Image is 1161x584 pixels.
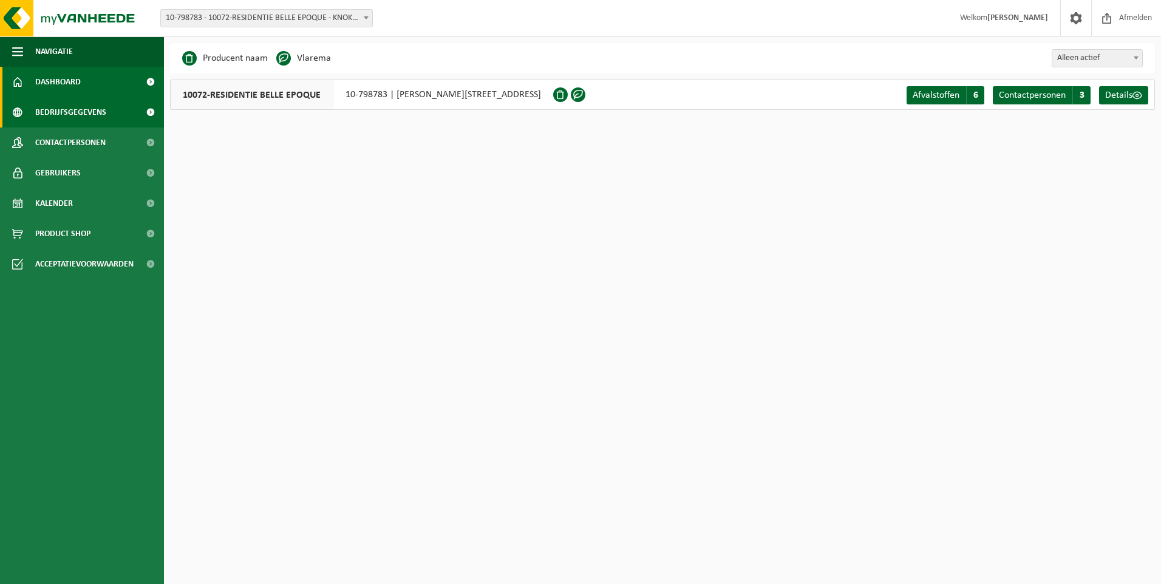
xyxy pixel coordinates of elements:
a: Details [1099,86,1148,104]
span: Bedrijfsgegevens [35,97,106,127]
span: Alleen actief [1052,49,1143,67]
span: 10-798783 - 10072-RESIDENTIE BELLE EPOQUE - KNOKKE [160,9,373,27]
a: Afvalstoffen 6 [907,86,984,104]
strong: [PERSON_NAME] [987,13,1048,22]
li: Producent naam [182,49,268,67]
span: Gebruikers [35,158,81,188]
li: Vlarema [276,49,331,67]
span: Afvalstoffen [913,90,959,100]
span: Dashboard [35,67,81,97]
span: Product Shop [35,219,90,249]
span: 3 [1072,86,1091,104]
span: Alleen actief [1052,50,1142,67]
span: Contactpersonen [35,127,106,158]
span: Kalender [35,188,73,219]
span: Details [1105,90,1132,100]
a: Contactpersonen 3 [993,86,1091,104]
span: 6 [966,86,984,104]
span: Acceptatievoorwaarden [35,249,134,279]
span: Contactpersonen [999,90,1066,100]
span: 10-798783 - 10072-RESIDENTIE BELLE EPOQUE - KNOKKE [161,10,372,27]
span: Navigatie [35,36,73,67]
div: 10-798783 | [PERSON_NAME][STREET_ADDRESS] [170,80,553,110]
span: 10072-RESIDENTIE BELLE EPOQUE [171,80,333,109]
